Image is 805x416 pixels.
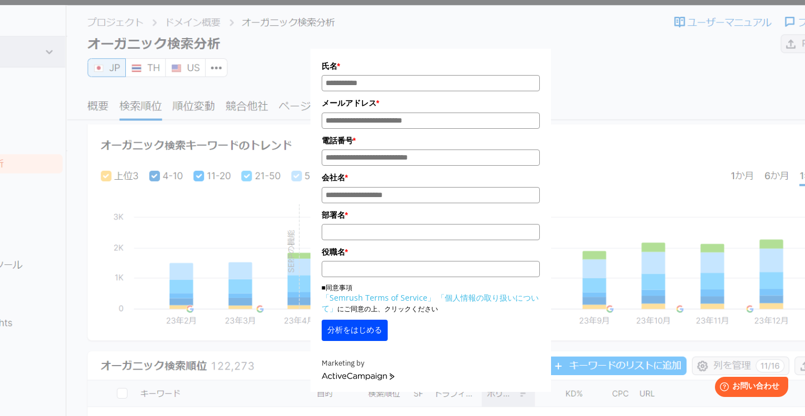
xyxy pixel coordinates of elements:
[322,320,388,341] button: 分析をはじめる
[322,60,540,72] label: 氏名
[705,372,793,404] iframe: Help widget launcher
[322,358,540,370] div: Marketing by
[322,283,540,314] p: ■同意事項 にご同意の上、クリックください
[322,171,540,184] label: 会社名
[322,292,539,314] a: 「個人情報の取り扱いについて」
[322,134,540,147] label: 電話番号
[322,292,435,303] a: 「Semrush Terms of Service」
[322,97,540,109] label: メールアドレス
[322,209,540,221] label: 部署名
[322,246,540,258] label: 役職名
